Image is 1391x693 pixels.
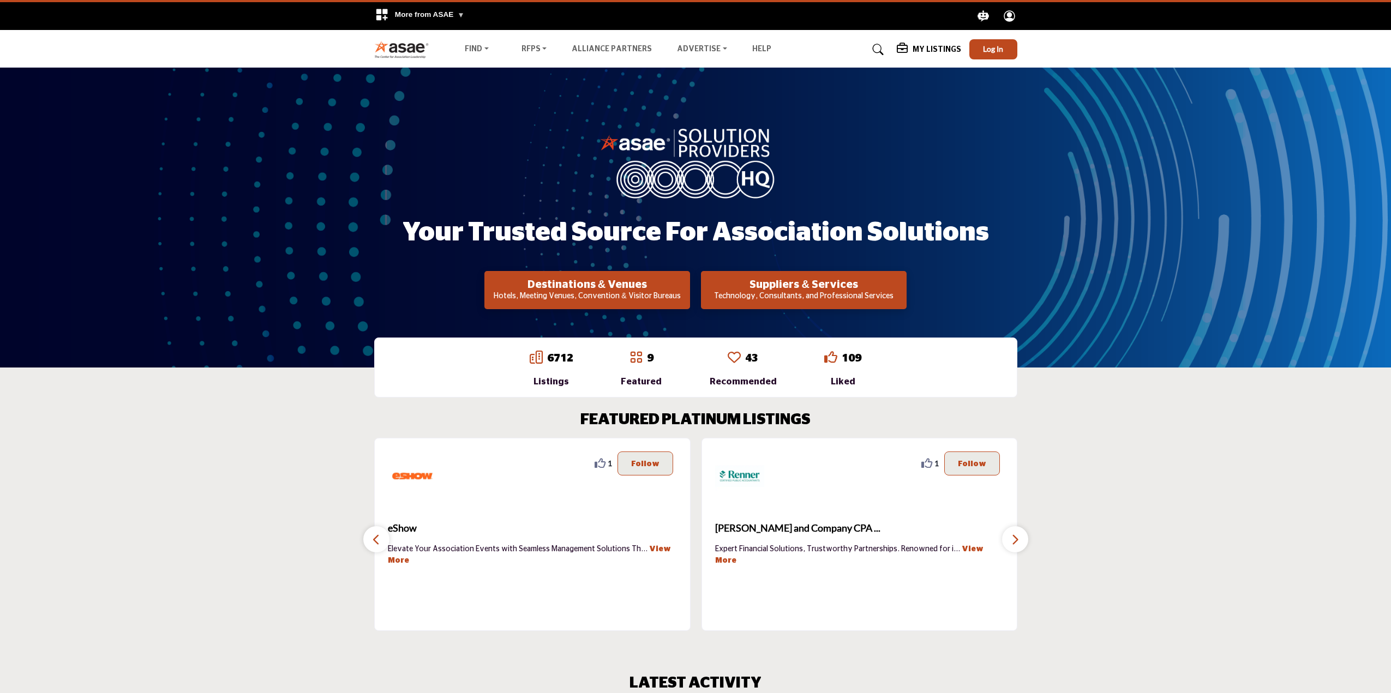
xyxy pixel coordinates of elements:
[388,514,677,543] a: eShow
[530,375,573,388] div: Listings
[388,521,677,535] span: eShow
[954,545,960,553] span: ...
[647,353,653,364] a: 9
[715,451,764,501] img: Renner and Company CPA PC
[862,41,891,58] a: Search
[547,353,573,364] a: 6712
[704,291,903,302] p: Technology, Consultants, and Professional Services
[488,278,687,291] h2: Destinations & Venues
[617,451,673,475] button: Follow
[629,674,762,693] h2: LATEST ACTIVITY
[388,451,437,501] img: eShow
[715,521,1004,535] span: [PERSON_NAME] and Company CPA ...
[600,126,791,198] img: image
[374,40,435,58] img: Site Logo
[621,375,662,388] div: Featured
[641,545,647,553] span: ...
[484,271,690,309] button: Destinations & Venues Hotels, Meeting Venues, Convention & Visitor Bureaus
[608,457,612,469] span: 1
[728,351,741,366] a: Go to Recommended
[631,457,659,469] p: Follow
[715,514,1004,543] b: Renner and Company CPA PC
[983,44,1003,53] span: Log In
[958,457,986,469] p: Follow
[701,271,907,309] button: Suppliers & Services Technology, Consultants, and Professional Services
[704,278,903,291] h2: Suppliers & Services
[457,42,496,57] a: Find
[934,457,939,469] span: 1
[752,45,771,53] a: Help
[824,375,861,388] div: Liked
[368,2,471,30] div: More from ASAE
[715,514,1004,543] a: [PERSON_NAME] and Company CPA ...
[572,45,652,53] a: Alliance Partners
[669,42,735,57] a: Advertise
[944,451,1000,475] button: Follow
[969,39,1017,59] button: Log In
[580,411,811,430] h2: FEATURED PLATINUM LISTINGS
[913,45,961,55] h5: My Listings
[488,291,687,302] p: Hotels, Meeting Venues, Convention & Visitor Bureaus
[842,353,861,364] a: 109
[514,42,555,57] a: RFPs
[403,216,989,250] h1: Your Trusted Source for Association Solutions
[710,375,777,388] div: Recommended
[897,43,961,56] div: My Listings
[395,10,465,19] span: More from ASAE
[824,351,837,364] i: Go to Liked
[745,353,758,364] a: 43
[388,544,677,565] p: Elevate Your Association Events with Seamless Management Solutions Th
[629,351,643,366] a: Go to Featured
[715,544,1004,565] p: Expert Financial Solutions, Trustworthy Partnerships. Renowned for i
